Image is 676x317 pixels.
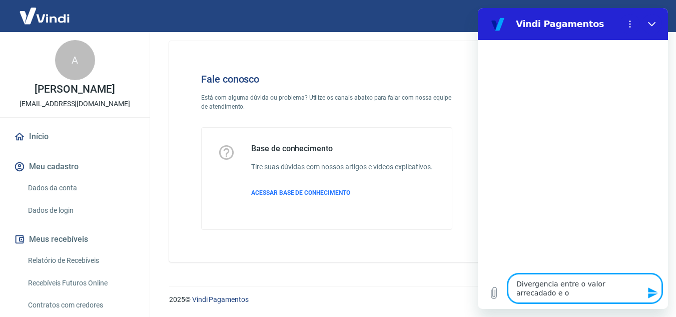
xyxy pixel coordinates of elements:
[192,295,249,303] a: Vindi Pagamentos
[12,156,138,178] button: Meu cadastro
[12,1,77,31] img: Vindi
[24,295,138,315] a: Contratos com credores
[24,200,138,221] a: Dados de login
[251,144,433,154] h5: Base de conhecimento
[201,73,452,85] h4: Fale conosco
[628,7,664,26] button: Sair
[12,228,138,250] button: Meus recebíveis
[24,178,138,198] a: Dados da conta
[476,57,628,191] img: Fale conosco
[201,93,452,111] p: Está com alguma dúvida ou problema? Utilize os canais abaixo para falar com nossa equipe de atend...
[251,189,350,196] span: ACESSAR BASE DE CONHECIMENTO
[251,188,433,197] a: ACESSAR BASE DE CONHECIMENTO
[35,84,115,95] p: [PERSON_NAME]
[251,162,433,172] h6: Tire suas dúvidas com nossos artigos e vídeos explicativos.
[20,99,130,109] p: [EMAIL_ADDRESS][DOMAIN_NAME]
[12,126,138,148] a: Início
[478,8,668,309] iframe: Janela de mensagens
[169,294,652,305] p: 2025 ©
[24,250,138,271] a: Relatório de Recebíveis
[55,40,95,80] div: A
[24,273,138,293] a: Recebíveis Futuros Online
